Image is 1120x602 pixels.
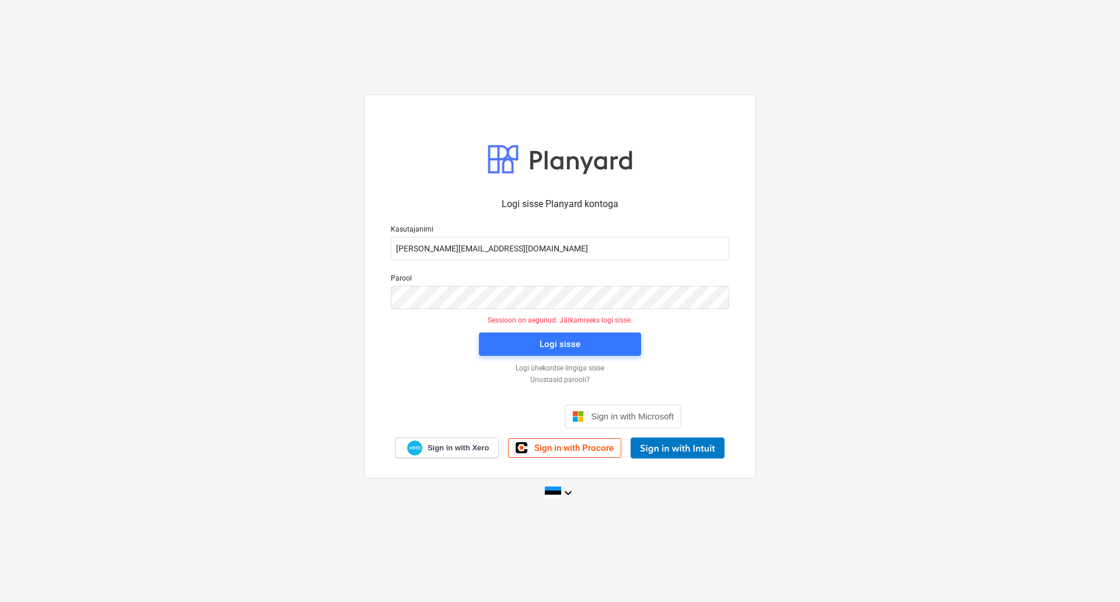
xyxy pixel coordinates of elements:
p: Logi sisse Planyard kontoga [391,197,729,211]
p: Sessioon on aegunud. Jätkamiseks logi sisse. [384,316,736,325]
iframe: Sign in with Google Button [433,404,561,429]
div: Vestlusvidin [1062,546,1120,602]
div: Logi sisse [540,337,580,352]
p: Kasutajanimi [391,225,729,237]
img: Xero logo [407,440,422,456]
a: Unustasid parooli? [385,376,735,385]
img: Microsoft logo [572,411,584,422]
input: Kasutajanimi [391,237,729,260]
span: Sign in with Xero [428,443,489,453]
a: Sign in with Xero [395,437,499,458]
button: Logi sisse [479,332,641,356]
iframe: Chat Widget [1062,546,1120,602]
p: Parool [391,274,729,286]
i: keyboard_arrow_down [561,486,575,500]
a: Logi ühekordse lingiga sisse [385,364,735,373]
span: Sign in with Microsoft [591,411,674,421]
span: Sign in with Procore [534,443,614,453]
a: Sign in with Procore [508,438,621,458]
